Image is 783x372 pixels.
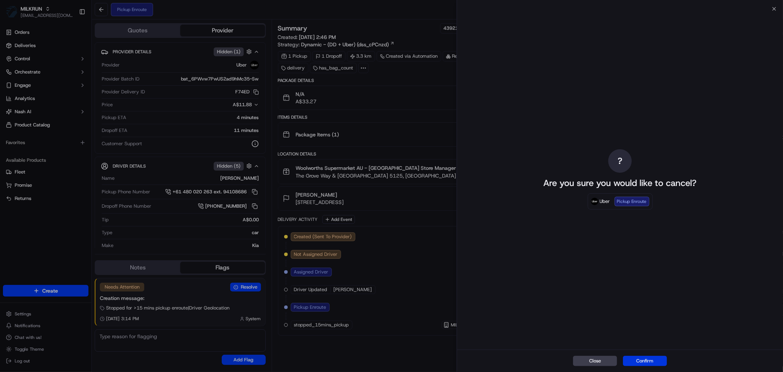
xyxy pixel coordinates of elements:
[573,356,617,366] button: Close
[544,177,697,189] p: Are you sure you would like to cancel?
[591,198,598,205] img: Uber
[623,356,667,366] button: Confirm
[608,149,632,173] div: ?
[600,198,610,205] span: Uber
